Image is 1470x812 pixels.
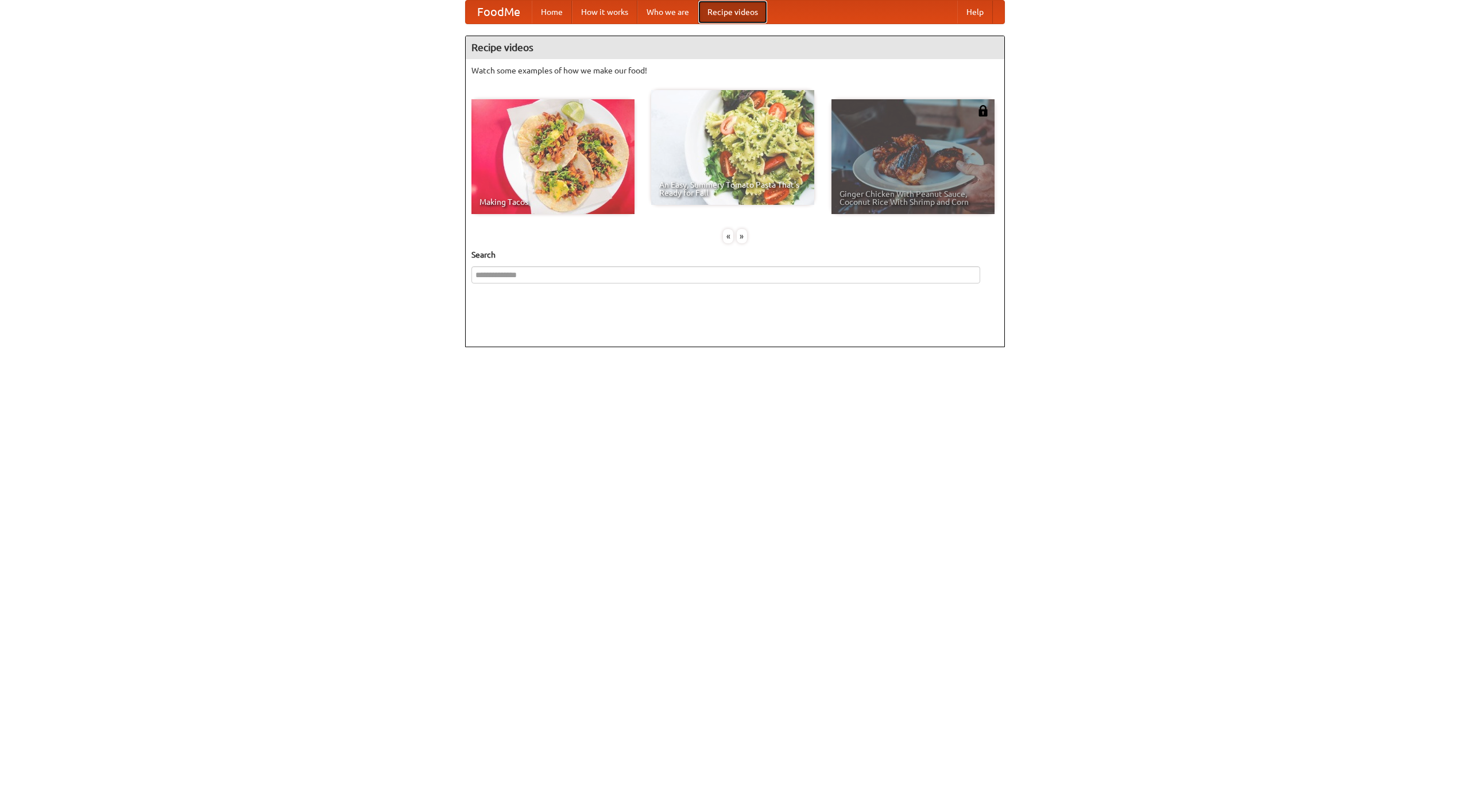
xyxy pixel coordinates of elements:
div: « [723,229,733,243]
div: » [737,229,747,243]
a: Who we are [637,1,698,24]
a: An Easy, Summery Tomato Pasta That's Ready for Fall [651,90,814,205]
h4: Recipe videos [466,36,1004,59]
a: Help [957,1,993,24]
a: Recipe videos [698,1,767,24]
a: How it works [572,1,637,24]
span: An Easy, Summery Tomato Pasta That's Ready for Fall [659,181,806,197]
p: Watch some examples of how we make our food! [471,65,999,76]
span: Making Tacos [479,198,626,206]
a: FoodMe [466,1,532,24]
a: Home [532,1,572,24]
img: 483408.png [977,105,989,116]
h5: Search [471,249,999,261]
a: Making Tacos [471,99,635,214]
